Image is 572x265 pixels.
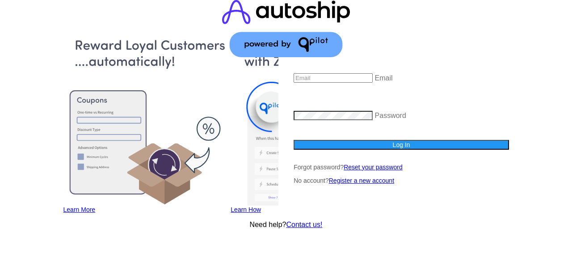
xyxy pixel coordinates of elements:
a: Learn How [231,206,261,213]
span: Log In [393,141,410,148]
a: Contact us! [286,221,322,228]
label: Password [375,111,406,119]
input: Email [294,73,373,83]
p: No account? [294,177,509,184]
h1: Log In [294,47,509,55]
p: Forgot password? [294,164,509,171]
p: Need help? [60,221,512,229]
a: Register a new account [329,177,394,184]
a: Reset your password [344,164,403,171]
img: Apply Coupons Automatically to Scheduled Orders with QPilot [63,38,231,206]
label: Email [375,74,393,81]
a: Learn More [63,206,96,213]
button: Log In [294,140,509,150]
img: Automate Campaigns with Zapier, QPilot and Klaviyo [231,38,398,206]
